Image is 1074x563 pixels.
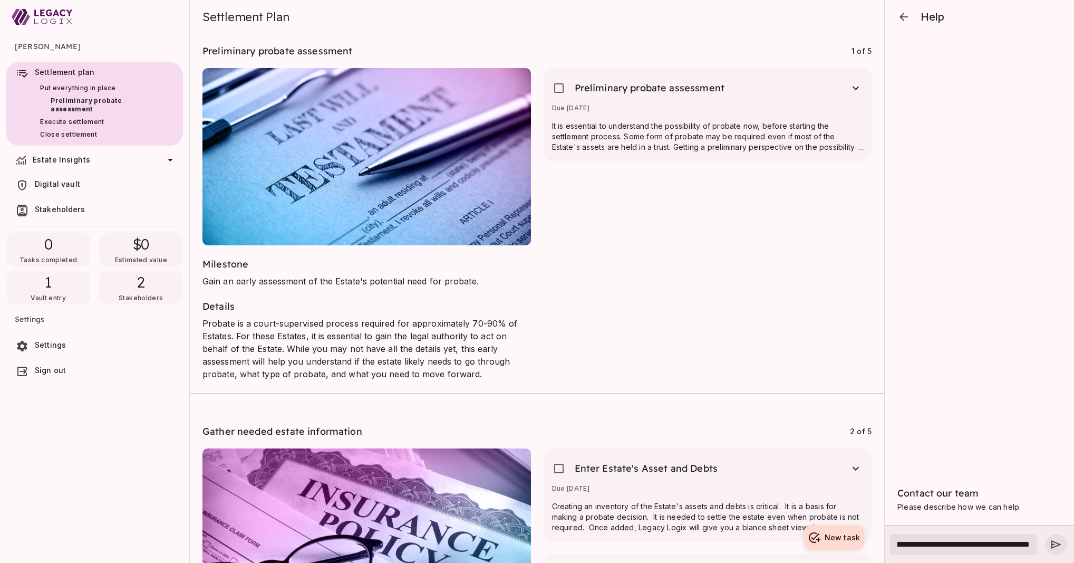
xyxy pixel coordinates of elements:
[202,300,235,312] span: Details
[202,276,479,287] span: Gain an early assessment of the Estate's potential need for probate.
[40,84,115,92] span: Put everything in place
[31,294,66,302] span: Vault entry
[99,271,183,304] div: 2Stakeholders
[552,121,864,152] p: It is essential to understand the possibility of probate now, before starting the settlement proc...
[544,68,872,161] div: Preliminary probate assessmentDue [DATE]It is essential to understand the possibility of probate ...
[202,9,289,24] span: Settlement Plan
[6,233,91,266] div: 0Tasks completed
[6,360,183,383] a: Sign out
[35,205,85,214] span: Stakeholders
[119,294,163,302] span: Stakeholders
[202,318,517,379] span: Probate is a court-supervised process required for approximately 70-90% of Estates. For these Est...
[35,179,80,188] span: Digital vault
[850,427,872,436] span: 2 of 5
[40,118,104,126] span: Execute settlement
[35,340,66,349] span: Settings
[6,62,183,146] a: Settlement planPut everything in placePreliminary probate assessmentExecute settlementClose settl...
[6,149,183,171] div: Estate Insights
[897,502,1061,512] span: Please describe how we can help.
[825,533,860,542] span: New task
[852,46,872,55] span: 1 of 5
[6,335,183,357] a: Settings
[20,256,77,264] span: Tasks completed
[575,82,725,94] span: Preliminary probate assessment
[552,104,590,112] span: Due [DATE]
[202,45,353,57] span: Preliminary probate assessment
[44,235,53,254] span: 0
[544,449,872,541] div: Enter Estate's Asset and DebtsDue [DATE]Creating an inventory of the Estate's assets and debts is...
[35,366,66,375] span: Sign out
[6,174,183,196] a: Digital vault
[914,8,945,25] h6: Help
[575,462,718,475] span: Enter Estate's Asset and Debts
[45,273,52,292] span: 1
[897,487,1061,502] span: Contact our team
[6,199,183,222] a: Stakeholders
[133,235,150,254] span: $0
[35,68,94,77] span: Settlement plan
[552,501,864,533] p: Creating an inventory of the Estate's assets and debts is critical. It is a basis for making a pr...
[40,130,97,138] span: Close settlement
[6,271,91,304] div: 1Vault entry
[15,34,175,59] span: [PERSON_NAME]
[51,97,123,113] span: Preliminary probate assessment
[202,68,531,245] img: settlement-plan
[804,525,864,550] button: New task
[15,307,175,332] span: Settings
[202,258,248,270] span: Milestone
[552,484,590,492] span: Due [DATE]
[99,233,183,266] div: $0Estimated value
[202,425,362,437] span: Gather needed estate information
[33,155,90,164] span: Estate Insights
[115,256,167,264] span: Estimated value
[137,273,145,292] span: 2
